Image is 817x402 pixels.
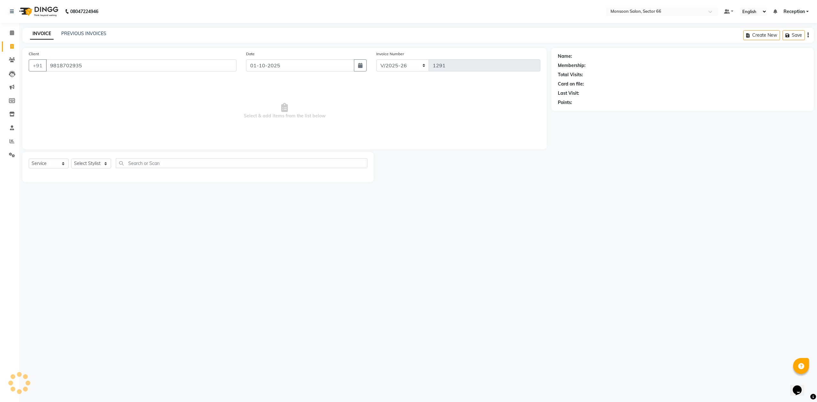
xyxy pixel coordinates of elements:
[246,51,255,57] label: Date
[558,71,583,78] div: Total Visits:
[558,53,572,60] div: Name:
[783,30,805,40] button: Save
[558,90,579,97] div: Last Visit:
[61,31,106,36] a: PREVIOUS INVOICES
[790,376,811,396] iframe: chat widget
[116,158,367,168] input: Search or Scan
[558,62,586,69] div: Membership:
[558,81,584,87] div: Card on file:
[783,8,805,15] span: Reception
[46,59,236,71] input: Search by Name/Mobile/Email/Code
[376,51,404,57] label: Invoice Number
[70,3,98,20] b: 08047224946
[558,99,572,106] div: Points:
[16,3,60,20] img: logo
[743,30,780,40] button: Create New
[29,79,540,143] span: Select & add items from the list below
[30,28,54,40] a: INVOICE
[29,59,47,71] button: +91
[29,51,39,57] label: Client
